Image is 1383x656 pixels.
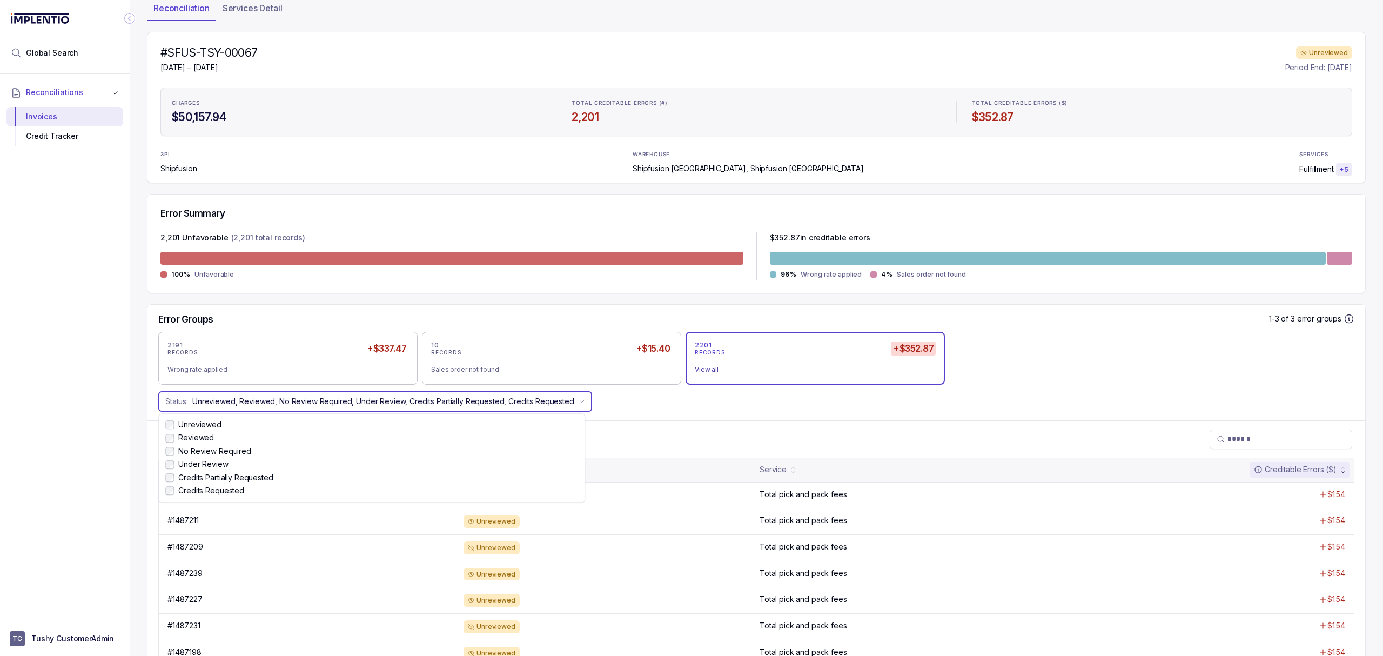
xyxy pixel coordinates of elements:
[231,232,305,245] p: (2,201 total records)
[123,12,136,25] div: Collapse Icon
[26,87,83,98] span: Reconciliations
[165,421,174,430] input: checkbox-OrderStatusFilterGroup-UNREVIEWED
[192,396,574,407] p: Unreviewed, Reviewed, No Review Required, Under Review, Credits Partially Requested, Credits Requ...
[174,486,578,497] label: Credits Requested
[31,633,114,644] p: Tushy CustomerAdmin
[158,391,592,412] button: Status:Unreviewed, Reviewed, No Review Required, Under Review, Credits Partially Requested, Credi...
[431,364,663,375] div: Sales order not found
[633,163,864,174] p: Shipfusion [GEOGRAPHIC_DATA], Shipfusion [GEOGRAPHIC_DATA]
[160,88,1352,136] ul: Statistic Highlights
[160,45,258,61] h4: #SFUS-TSY-00067
[172,100,200,106] p: CHARGES
[1269,313,1297,324] p: 1-3 of 3
[165,396,188,407] p: Status:
[194,269,234,280] p: Unfavorable
[760,515,847,526] p: Total pick and pack fees
[1299,151,1328,158] p: SERVICES
[160,62,258,73] p: [DATE] – [DATE]
[153,2,210,15] p: Reconciliation
[572,100,668,106] p: TOTAL CREDITABLE ERRORS (#)
[171,270,190,279] p: 100%
[565,92,947,131] li: Statistic TOTAL CREDITABLE ERRORS (#)
[770,232,870,245] p: $ 352.87 in creditable errors
[172,110,541,125] h4: $50,157.94
[972,100,1068,106] p: TOTAL CREDITABLE ERRORS ($)
[10,631,25,646] span: User initials
[965,92,1347,131] li: Statistic TOTAL CREDITABLE ERRORS ($)
[160,232,229,245] p: 2,201 Unfavorable
[165,92,547,131] li: Statistic CHARGES
[174,446,578,457] label: No Review Required
[167,341,183,350] p: 2191
[174,472,578,483] label: Credits Partially Requested
[167,594,203,605] p: #1487227
[695,364,927,375] div: View all
[431,341,439,350] p: 10
[891,342,936,356] h5: +$352.87
[781,270,797,279] p: 96%
[15,126,115,146] div: Credit Tracker
[1299,164,1333,175] p: Fulfillment
[158,313,213,325] h5: Error Groups
[365,342,408,356] h5: +$337.47
[760,489,847,500] p: Total pick and pack fees
[26,48,78,58] span: Global Search
[572,110,941,125] h4: 2,201
[174,419,578,430] label: Unreviewed
[695,341,711,350] p: 2201
[1327,515,1345,526] p: $1.54
[167,568,203,579] p: #1487239
[165,487,174,496] input: checkbox-OrderStatusFilterGroup-CREDITS_REQUESTED
[6,105,123,149] div: Reconciliations
[167,364,400,375] div: Wrong rate applied
[633,151,670,158] p: WAREHOUSE
[6,81,123,104] button: Reconciliations
[464,620,520,633] div: Unreviewed
[760,568,847,579] p: Total pick and pack fees
[160,163,197,174] p: Shipfusion
[160,207,225,219] h5: Error Summary
[760,594,847,605] p: Total pick and pack fees
[223,2,283,15] p: Services Detail
[174,433,578,444] label: Reviewed
[760,620,847,631] p: Total pick and pack fees
[1296,46,1352,59] div: Unreviewed
[695,350,725,356] p: RECORDS
[1254,464,1337,475] div: Creditable Errors ($)
[431,350,461,356] p: RECORDS
[897,269,965,280] p: Sales order not found
[165,473,174,482] input: checkbox-OrderStatusFilterGroup-CREDITS_PARTIALLY_REQUESTED
[1327,489,1345,500] p: $1.54
[972,110,1341,125] h4: $352.87
[1327,620,1345,631] p: $1.54
[464,515,520,528] div: Unreviewed
[464,594,520,607] div: Unreviewed
[1339,165,1349,174] p: + 5
[464,568,520,581] div: Unreviewed
[167,515,199,526] p: #1487211
[760,464,787,475] div: Service
[165,447,174,456] input: checkbox-OrderStatusFilterGroup-NO_REVIEW_REQUIRED
[174,459,578,470] label: Under Review
[881,270,892,279] p: 4%
[160,151,189,158] p: 3PL
[167,350,198,356] p: RECORDS
[165,434,174,443] input: checkbox-OrderStatusFilterGroup-REVIEWED
[634,342,672,356] h5: +$15.40
[1327,541,1345,552] p: $1.54
[167,541,203,552] p: #1487209
[1327,594,1345,605] p: $1.54
[167,620,200,631] p: #1487231
[15,107,115,126] div: Invoices
[464,541,520,554] div: Unreviewed
[165,460,174,469] input: checkbox-OrderStatusFilterGroup-UNDER_REVIEW
[1327,568,1345,579] p: $1.54
[801,269,862,280] p: Wrong rate applied
[760,541,847,552] p: Total pick and pack fees
[1285,62,1352,73] p: Period End: [DATE]
[10,631,120,646] button: User initialsTushy CustomerAdmin
[1297,313,1341,324] p: error groups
